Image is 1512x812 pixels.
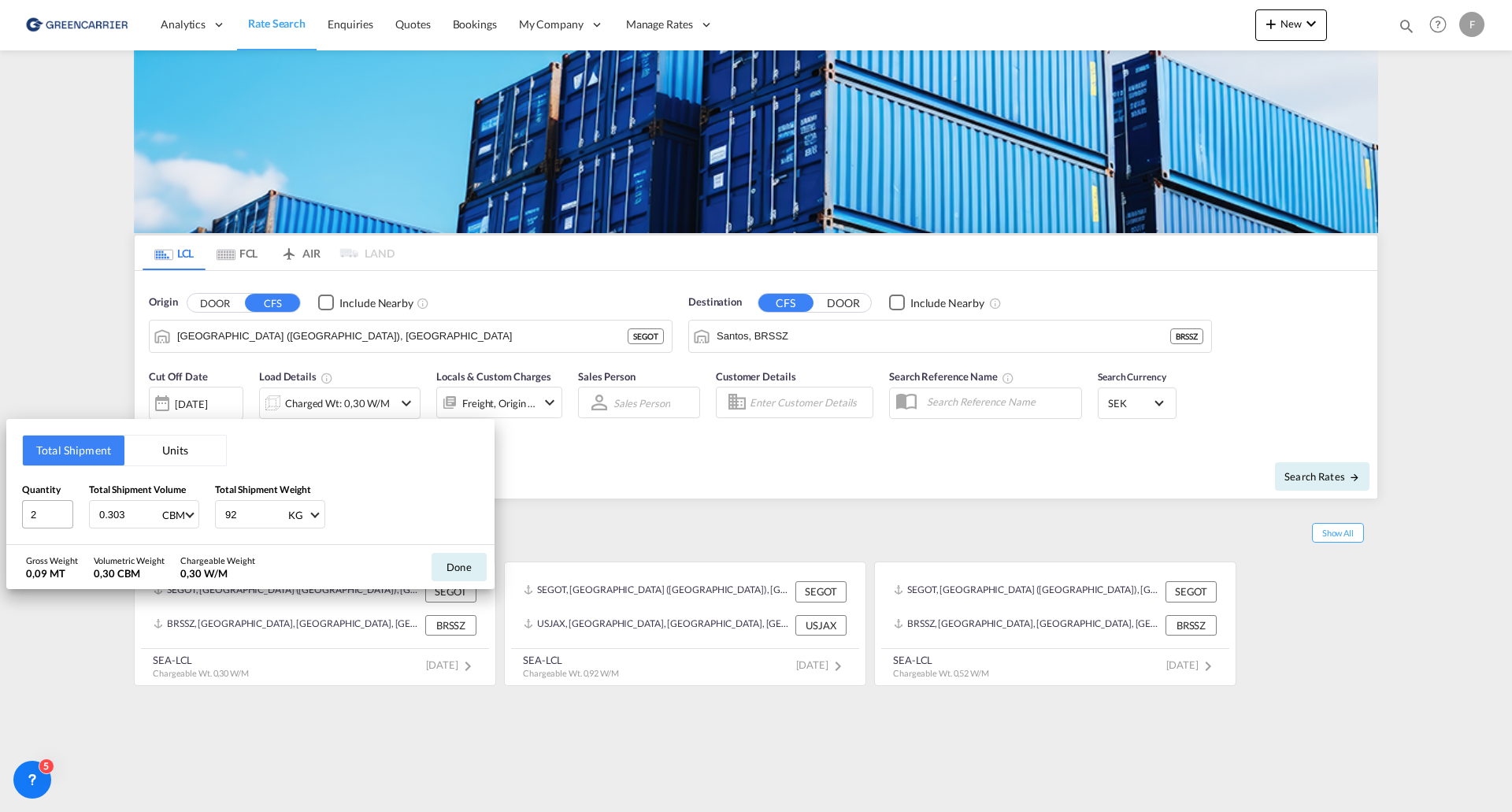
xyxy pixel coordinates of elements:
[162,509,185,521] div: CBM
[215,484,311,495] span: Total Shipment Weight
[180,554,255,566] div: Chargeable Weight
[94,554,165,566] div: Volumetric Weight
[288,509,303,521] div: KG
[432,553,487,581] button: Done
[89,484,186,495] span: Total Shipment Volume
[224,501,287,528] input: Enter weight
[124,436,226,465] button: Units
[98,501,161,528] input: Enter volume
[180,566,255,580] div: 0,30 W/M
[26,566,78,580] div: 0,09 MT
[23,436,124,465] button: Total Shipment
[26,554,78,566] div: Gross Weight
[94,566,165,580] div: 0,30 CBM
[22,500,73,528] input: Qty
[22,484,61,495] span: Quantity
